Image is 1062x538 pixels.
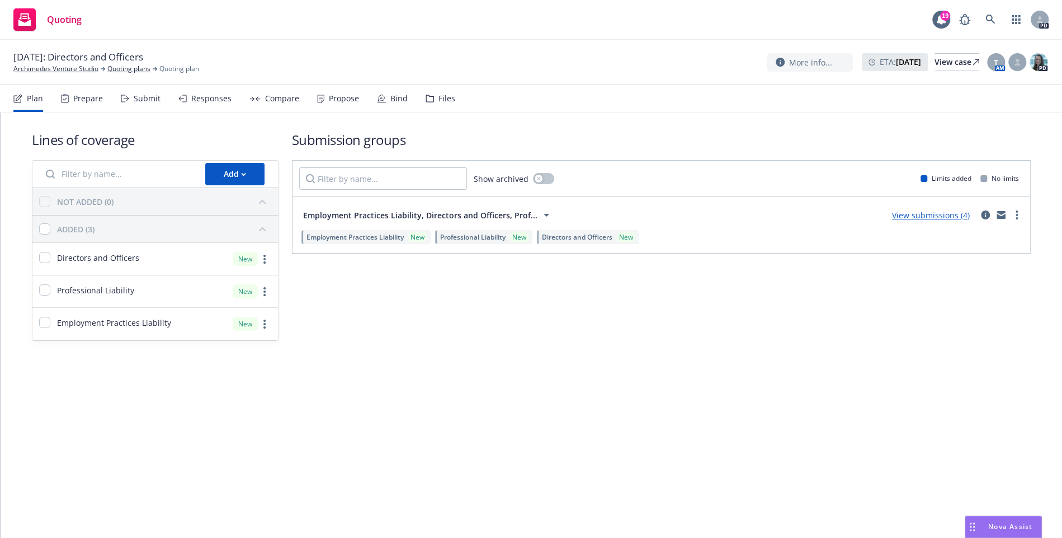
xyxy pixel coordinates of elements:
[292,130,1031,149] h1: Submission groups
[896,57,921,67] strong: [DATE]
[107,64,150,74] a: Quoting plans
[880,56,921,68] span: ETA :
[965,516,979,537] div: Drag to move
[980,174,1019,183] div: No limits
[9,4,86,35] a: Quoting
[159,64,199,74] span: Quoting plan
[789,57,832,68] span: More info...
[994,208,1008,222] a: mail
[921,174,971,183] div: Limits added
[299,167,467,190] input: Filter by name...
[224,163,246,185] div: Add
[979,8,1002,31] a: Search
[934,54,979,71] div: View case
[474,173,528,185] span: Show archived
[954,8,976,31] a: Report a Bug
[233,252,258,266] div: New
[57,284,134,296] span: Professional Liability
[27,94,43,103] div: Plan
[32,130,279,149] h1: Lines of coverage
[233,317,258,331] div: New
[1030,53,1047,71] img: photo
[299,204,557,226] button: Employment Practices Liability, Directors and Officers, Prof...
[233,284,258,298] div: New
[329,94,359,103] div: Propose
[988,522,1032,531] span: Nova Assist
[265,94,299,103] div: Compare
[47,15,82,24] span: Quoting
[965,516,1042,538] button: Nova Assist
[258,317,271,331] a: more
[994,57,998,68] span: T
[1010,208,1023,222] a: more
[767,53,853,72] button: More info...
[57,317,171,329] span: Employment Practices Liability
[57,196,114,208] div: NOT ADDED (0)
[57,193,271,210] button: NOT ADDED (0)
[258,285,271,298] a: more
[1005,8,1027,31] a: Switch app
[934,53,979,71] a: View case
[39,163,199,185] input: Filter by name...
[57,252,139,264] span: Directors and Officers
[57,223,95,235] div: ADDED (3)
[258,252,271,266] a: more
[306,232,404,242] span: Employment Practices Liability
[73,94,103,103] div: Prepare
[191,94,232,103] div: Responses
[892,210,970,221] a: View submissions (4)
[303,209,537,221] span: Employment Practices Liability, Directors and Officers, Prof...
[390,94,408,103] div: Bind
[979,208,992,222] a: circleInformation
[440,232,506,242] span: Professional Liability
[205,163,265,185] button: Add
[134,94,161,103] div: Submit
[940,11,950,21] div: 19
[13,64,98,74] a: Archimedes Venture Studio
[13,50,143,64] span: [DATE]: Directors and Officers
[542,232,612,242] span: Directors and Officers
[510,232,528,242] div: New
[408,232,427,242] div: New
[57,220,271,238] button: ADDED (3)
[438,94,455,103] div: Files
[617,232,635,242] div: New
